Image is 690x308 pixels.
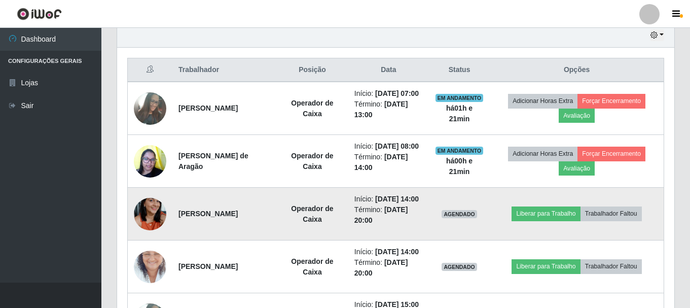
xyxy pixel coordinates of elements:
strong: [PERSON_NAME] [178,104,238,112]
li: Término: [354,99,423,120]
time: [DATE] 08:00 [375,142,419,150]
strong: [PERSON_NAME] [178,210,238,218]
li: Término: [354,257,423,279]
li: Término: [354,204,423,226]
button: Avaliação [559,109,595,123]
button: Trabalhador Faltou [580,207,642,221]
th: Opções [490,58,664,82]
strong: [PERSON_NAME] [178,262,238,270]
li: Início: [354,88,423,99]
button: Adicionar Horas Extra [508,147,577,161]
strong: Operador de Caixa [291,204,333,223]
img: 1632390182177.jpeg [134,140,166,183]
time: [DATE] 07:00 [375,89,419,97]
img: CoreUI Logo [17,8,62,20]
time: [DATE] 14:00 [375,195,419,203]
li: Término: [354,152,423,173]
button: Forçar Encerramento [577,147,645,161]
th: Trabalhador [172,58,276,82]
button: Forçar Encerramento [577,94,645,108]
span: EM ANDAMENTO [435,94,484,102]
li: Início: [354,141,423,152]
strong: há 01 h e 21 min [446,104,473,123]
strong: [PERSON_NAME] de Aragão [178,152,248,170]
img: 1725135374051.jpeg [134,86,166,130]
span: AGENDADO [442,210,477,218]
img: 1677848309634.jpeg [134,238,166,296]
time: [DATE] 14:00 [375,248,419,256]
button: Avaliação [559,161,595,176]
button: Liberar para Trabalho [512,207,580,221]
strong: Operador de Caixa [291,257,333,276]
th: Data [348,58,429,82]
span: AGENDADO [442,263,477,271]
button: Trabalhador Faltou [580,259,642,273]
button: Liberar para Trabalho [512,259,580,273]
button: Adicionar Horas Extra [508,94,577,108]
strong: há 00 h e 21 min [446,157,473,176]
img: 1704159862807.jpeg [134,185,166,243]
strong: Operador de Caixa [291,152,333,170]
span: EM ANDAMENTO [435,147,484,155]
li: Início: [354,194,423,204]
strong: Operador de Caixa [291,99,333,118]
th: Posição [276,58,348,82]
li: Início: [354,247,423,257]
th: Status [429,58,490,82]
